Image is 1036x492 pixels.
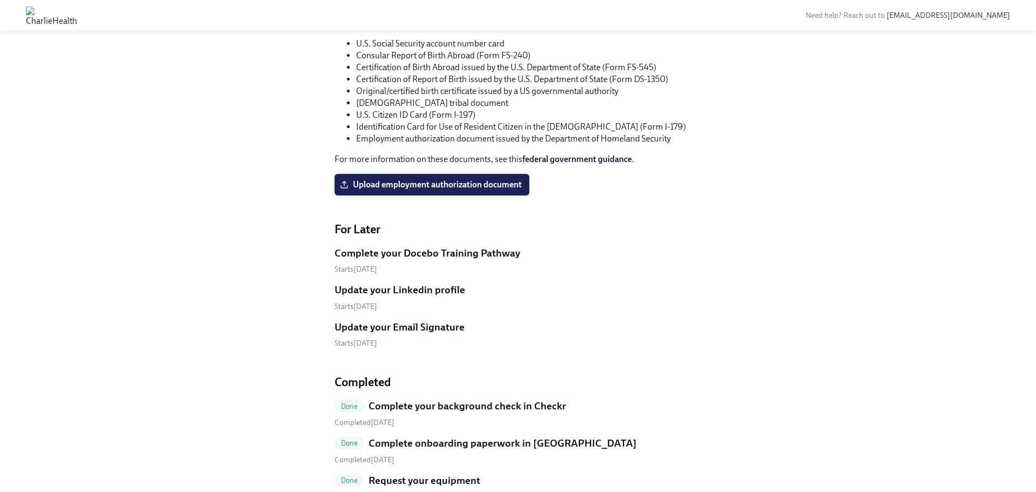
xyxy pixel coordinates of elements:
[522,154,632,164] a: federal government guidance
[335,418,394,427] span: Wednesday, August 20th 2025, 11:02 am
[806,11,1010,20] span: Need help? Reach out to
[335,476,364,484] span: Done
[369,399,566,413] h5: Complete your background check in Checkr
[335,339,377,348] span: Tuesday, September 2nd 2025, 9:00 am
[356,121,701,133] li: Identification Card for Use of Resident Citizen in the [DEMOGRAPHIC_DATA] (Form I-179)
[335,439,364,447] span: Done
[335,320,465,334] h5: Update your Email Signature
[356,97,701,109] li: [DEMOGRAPHIC_DATA] tribal document
[356,109,701,121] li: U.S. Citizen ID Card (Form I-197)
[887,11,1010,20] a: [EMAIL_ADDRESS][DOMAIN_NAME]
[369,474,480,488] h5: Request your equipment
[356,85,701,97] li: Original/certified birth certificate issued by a US governmental authority
[335,174,529,196] label: Upload employment authorization document
[356,73,701,85] li: Certification of Report of Birth issued by the U.S. Department of State (Form DS-1350)
[335,246,520,260] h5: Complete your Docebo Training Pathway
[335,436,701,465] a: DoneComplete onboarding paperwork in [GEOGRAPHIC_DATA] Completed[DATE]
[26,6,77,24] img: CharlieHealth
[356,62,701,73] li: Certification of Birth Abroad issued by the U.S. Department of State (Form FS-545)
[335,283,465,297] h5: Update your Linkedin profile
[335,402,364,410] span: Done
[335,320,701,349] a: Update your Email SignatureStarts[DATE]
[335,302,377,311] span: Tuesday, September 2nd 2025, 9:00 am
[356,133,701,145] li: Employment authorization document issued by the Department of Homeland Security
[356,50,701,62] li: Consular Report of Birth Abroad (Form FS-240)
[356,38,701,50] li: U.S. Social Security account number card
[335,265,377,274] span: Tuesday, September 2nd 2025, 9:00 am
[342,179,522,190] span: Upload employment authorization document
[335,399,701,428] a: DoneComplete your background check in Checkr Completed[DATE]
[369,436,637,450] h5: Complete onboarding paperwork in [GEOGRAPHIC_DATA]
[335,221,701,238] h4: For Later
[335,153,701,165] p: For more information on these documents, see this .
[335,374,701,390] h4: Completed
[335,246,701,275] a: Complete your Docebo Training PathwayStarts[DATE]
[335,283,701,312] a: Update your Linkedin profileStarts[DATE]
[335,455,394,464] span: Tuesday, August 19th 2025, 12:18 pm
